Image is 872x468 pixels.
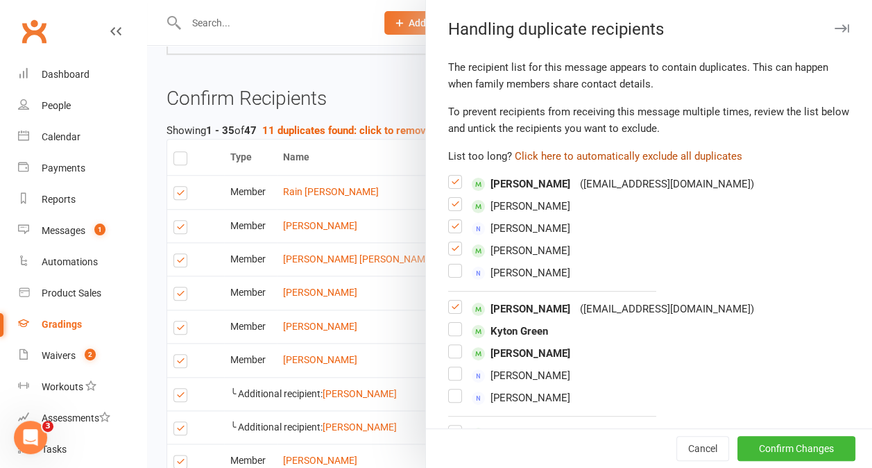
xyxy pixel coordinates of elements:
[18,246,146,278] a: Automations
[18,122,146,153] a: Calendar
[472,426,570,442] span: [PERSON_NAME]
[42,444,67,455] div: Tasks
[17,14,51,49] a: Clubworx
[18,59,146,90] a: Dashboard
[18,278,146,309] a: Product Sales
[580,426,754,442] div: ( [EMAIL_ADDRESS][DOMAIN_NAME] )
[18,215,146,246] a: Messages 1
[42,100,71,111] div: People
[472,301,570,317] span: [PERSON_NAME]
[472,345,570,362] span: [PERSON_NAME]
[42,162,85,174] div: Payments
[676,436,729,461] button: Cancel
[42,421,53,432] span: 3
[580,301,754,317] div: ( [EMAIL_ADDRESS][DOMAIN_NAME] )
[85,349,96,360] span: 2
[18,403,146,434] a: Assessments
[42,131,80,142] div: Calendar
[448,148,850,165] div: List too long?
[18,153,146,184] a: Payments
[737,436,855,461] button: Confirm Changes
[42,225,85,236] div: Messages
[472,367,570,384] span: [PERSON_NAME]
[42,287,101,299] div: Product Sales
[18,340,146,371] a: Waivers 2
[426,19,872,39] div: Handling duplicate recipients
[42,412,110,424] div: Assessments
[14,421,47,454] iframe: Intercom live chat
[472,265,570,281] span: [PERSON_NAME]
[42,256,98,267] div: Automations
[472,390,570,406] span: [PERSON_NAME]
[42,319,82,330] div: Gradings
[42,381,83,392] div: Workouts
[18,90,146,122] a: People
[42,69,89,80] div: Dashboard
[94,224,105,235] span: 1
[42,194,76,205] div: Reports
[448,103,850,137] div: To prevent recipients from receiving this message multiple times, review the list below and untic...
[472,220,570,237] span: [PERSON_NAME]
[472,198,570,215] span: [PERSON_NAME]
[515,148,742,165] button: Click here to automatically exclude all duplicates
[18,184,146,215] a: Reports
[18,371,146,403] a: Workouts
[472,242,570,259] span: [PERSON_NAME]
[18,434,146,465] a: Tasks
[18,309,146,340] a: Gradings
[580,176,754,192] div: ( [EMAIL_ADDRESS][DOMAIN_NAME] )
[42,350,76,361] div: Waivers
[472,323,548,340] span: Kyton Green
[472,176,570,192] span: [PERSON_NAME]
[448,59,850,92] div: The recipient list for this message appears to contain duplicates. This can happen when family me...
